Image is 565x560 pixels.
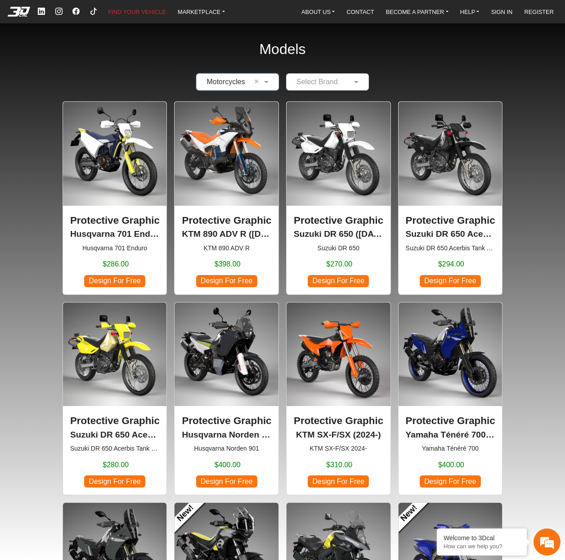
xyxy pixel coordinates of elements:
[70,413,160,429] p: Protective Graphic Kit
[182,413,271,429] p: Protective Graphic Kit
[399,102,502,206] img: DR 650Acerbis Tank 6.6 Gl1996-2024
[196,275,257,287] span: Design For Free
[182,228,271,241] p: KTM 890 ADV R (2023-2025)
[294,228,383,241] p: Suzuki DR 650 (1996-2024)
[308,275,369,287] span: Design For Free
[259,29,305,70] h2: Models
[406,429,495,442] p: Yamaha Ténéré 700 (2019-2024)
[406,444,495,453] small: Yamaha Ténéré 700
[444,534,520,542] div: Welcome to 3Dcal
[398,101,503,295] div: Suzuki DR 650 Acerbis Tank 6.6 Gl
[420,475,481,488] span: Design For Free
[174,101,279,295] div: KTM 890 ADV R
[294,244,383,253] small: Suzuki DR 650
[84,475,145,488] span: Design For Free
[84,275,145,287] span: Design For Free
[520,5,557,19] a: REGISTER
[63,302,167,496] div: Suzuki DR 650 Acerbis Tank 5.3 Gl
[70,228,160,241] p: Husqvarna 701 Enduro (2016-2024)
[444,543,520,550] p: How can we help you?
[215,259,241,270] span: $398.00
[406,244,495,253] small: Suzuki DR 650 Acerbis Tank 6.6 Gl
[182,429,271,442] p: Husqvarna Norden 901 (2021-2024)
[182,213,271,228] p: Protective Graphic Kit
[196,475,257,488] span: Design For Free
[438,259,464,270] span: $294.00
[326,259,352,270] span: $270.00
[488,5,516,19] a: SIGN IN
[103,460,129,470] span: $280.00
[343,5,378,19] a: CONTACT
[175,303,278,406] img: Norden 901null2021-2024
[308,475,369,488] span: Design For Free
[104,5,169,19] a: FIND YOUR VEHICLE
[382,5,452,19] a: BECOME A PARTNER
[70,213,160,228] p: Protective Graphic Kit
[63,101,167,295] div: Husqvarna 701 Enduro
[254,77,262,87] span: Clean Field
[63,102,167,206] img: 701 Enduronull2016-2024
[406,413,495,429] p: Protective Graphic Kit
[175,102,278,206] img: 890 ADV R null2023-2025
[174,302,279,496] div: Husqvarna Norden 901
[287,102,390,206] img: DR 6501996-2024
[63,303,167,406] img: DR 650Acerbis Tank 5.3 Gl1996-2024
[298,5,338,19] a: ABOUT US
[182,444,271,453] small: Husqvarna Norden 901
[286,101,391,295] div: Suzuki DR 650
[406,213,495,228] p: Protective Graphic Kit
[286,302,391,496] div: KTM SX-F/SX 2024-
[398,302,503,496] div: Yamaha Ténéré 700
[406,228,495,241] p: Suzuki DR 650 Acerbis Tank 6.6 Gl (1996-2024)
[70,444,160,453] small: Suzuki DR 650 Acerbis Tank 5.3 Gl
[294,413,383,429] p: Protective Graphic Kit
[326,460,352,470] span: $310.00
[294,429,383,442] p: KTM SX-F/SX (2024-)
[438,460,464,470] span: $400.00
[420,275,481,287] span: Design For Free
[457,5,483,19] a: HELP
[294,444,383,453] small: KTM SX-F/SX 2024-
[391,495,427,532] a: New!
[103,259,129,270] span: $286.00
[70,429,160,442] p: Suzuki DR 650 Acerbis Tank 5.3 Gl (1996-2024)
[294,213,383,228] p: Protective Graphic Kit
[70,244,160,253] small: Husqvarna 701 Enduro
[287,303,390,406] img: SX-F/SXnull2024-
[399,303,502,406] img: Ténéré 700null2019-2024
[215,460,241,470] span: $400.00
[167,495,204,532] a: New!
[182,244,271,253] small: KTM 890 ADV R
[174,5,229,19] a: MARKETPLACE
